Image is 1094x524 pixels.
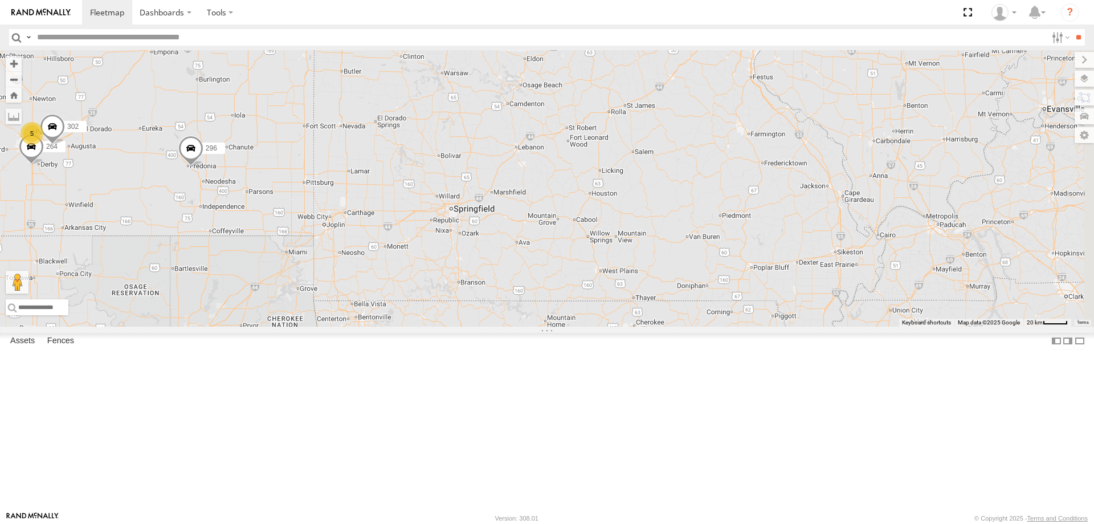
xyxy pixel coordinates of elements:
[6,271,28,294] button: Drag Pegman onto the map to open Street View
[6,108,22,124] label: Measure
[206,144,217,152] span: 296
[1077,320,1089,325] a: Terms (opens in new tab)
[1075,127,1094,143] label: Map Settings
[46,143,58,151] span: 264
[6,513,59,524] a: Visit our Website
[21,122,43,145] div: 5
[1074,333,1085,350] label: Hide Summary Table
[495,515,538,522] div: Version: 308.01
[1027,319,1043,326] span: 20 km
[24,29,33,46] label: Search Query
[42,333,80,349] label: Fences
[1047,29,1072,46] label: Search Filter Options
[987,4,1020,21] div: Steve Basgall
[1062,333,1073,350] label: Dock Summary Table to the Right
[5,333,40,349] label: Assets
[1023,319,1071,327] button: Map Scale: 20 km per 40 pixels
[6,87,22,103] button: Zoom Home
[6,56,22,71] button: Zoom in
[1027,515,1088,522] a: Terms and Conditions
[67,122,79,130] span: 302
[958,319,1020,326] span: Map data ©2025 Google
[974,515,1088,522] div: © Copyright 2025 -
[6,71,22,87] button: Zoom out
[902,319,951,327] button: Keyboard shortcuts
[1051,333,1062,350] label: Dock Summary Table to the Left
[1061,3,1079,22] i: ?
[11,9,71,17] img: rand-logo.svg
